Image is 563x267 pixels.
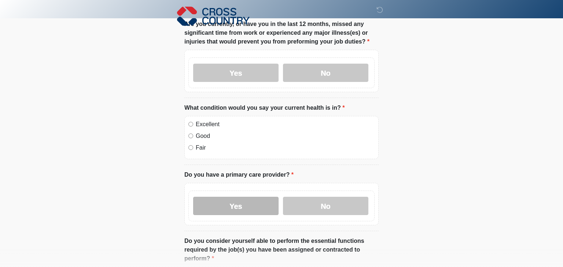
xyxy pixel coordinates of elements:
label: Good [196,132,375,140]
input: Excellent [188,122,193,127]
label: Do you consider yourself able to perform the essential functions required by the job(s) you have ... [184,237,379,263]
img: Cross Country Logo [177,5,250,27]
input: Good [188,133,193,138]
label: Yes [193,64,279,82]
label: What condition would you say your current health is in? [184,104,345,112]
label: Excellent [196,120,375,129]
label: No [283,197,368,215]
label: Yes [193,197,279,215]
label: Fair [196,143,375,152]
label: No [283,64,368,82]
input: Fair [188,145,193,150]
label: Are you currently, or have you in the last 12 months, missed any significant time from work or ex... [184,20,379,46]
label: Do you have a primary care provider? [184,170,294,179]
